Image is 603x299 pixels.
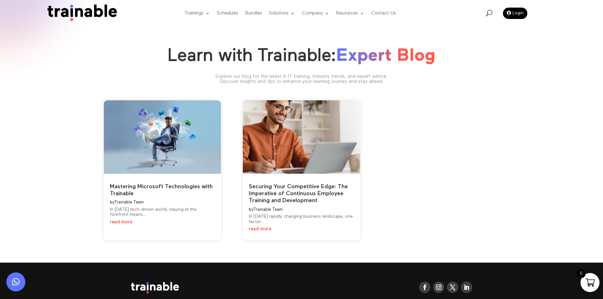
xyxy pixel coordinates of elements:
[245,1,262,26] a: Bundles
[336,47,436,65] span: Expert Blog
[269,1,295,26] a: Solutions
[249,184,348,204] a: Securing Your Competitive Edge: The Imperative of Continuous Employee Training and Development
[419,282,430,293] a: Follow on Facebook
[168,47,336,65] span: Learn with Trainable:
[131,282,179,294] img: logo white
[486,10,492,16] span: U
[577,269,586,278] span: 0
[104,100,222,174] img: Mastering Microsoft Technologies with Trainable
[503,8,527,19] a: Login
[207,74,397,84] div: Explore our blog for the latest in IT training, industry trends, and expert advice. Discover insi...
[302,1,329,26] a: Company
[336,1,364,26] a: Resources
[249,227,271,231] a: read more
[371,1,396,26] a: Contact Us
[217,1,238,26] a: Schedules
[447,282,458,293] a: Follow on X
[242,100,361,174] img: Securing Your Competitive Edge: The Imperative of Continuous Employee Training and Development
[433,282,444,293] a: Follow on Instagram
[110,207,215,217] p: In [DATE] tech-driven world, staying at the forefront means...
[461,282,472,293] a: Follow on LinkedIn
[249,214,354,224] p: In [DATE] rapidly changing business landscape, one factor...
[110,184,213,196] a: Mastering Microsoft Technologies with Trainable
[110,220,132,224] a: read more
[185,1,210,26] a: Trainings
